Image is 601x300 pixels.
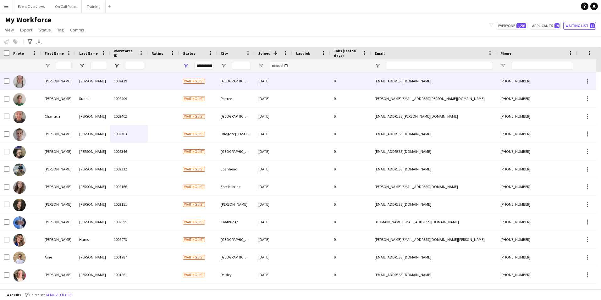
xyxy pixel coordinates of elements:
div: 1002346 [110,143,148,160]
div: 0 [330,72,371,90]
div: [DATE] [255,248,292,266]
button: Event Overviews [13,0,50,13]
span: City [221,51,228,56]
span: Waiting list [183,97,205,101]
div: 1002419 [110,72,148,90]
div: East Kilbride [217,178,255,195]
app-action-btn: Advanced filters [26,38,34,46]
div: 0 [330,266,371,283]
input: Workforce ID Filter Input [125,62,144,69]
div: [PERSON_NAME] [75,213,110,231]
div: [PERSON_NAME] [41,196,75,213]
div: [PHONE_NUMBER] [497,213,577,231]
button: Open Filter Menu [114,63,119,69]
div: [PERSON_NAME][EMAIL_ADDRESS][DOMAIN_NAME] [371,178,497,195]
app-action-btn: Export XLSX [35,38,43,46]
div: 1002332 [110,160,148,178]
div: [EMAIL_ADDRESS][DOMAIN_NAME] [371,160,497,178]
div: [DOMAIN_NAME][EMAIL_ADDRESS][DOMAIN_NAME] [371,213,497,231]
div: [PERSON_NAME] [41,143,75,160]
div: [DATE] [255,108,292,125]
span: Waiting list [183,202,205,207]
a: View [3,26,16,34]
div: Bridge of [PERSON_NAME] [217,125,255,142]
div: Rudak [75,90,110,107]
div: [PERSON_NAME] [41,266,75,283]
input: Joined Filter Input [270,62,289,69]
span: Waiting list [183,255,205,260]
button: Training [82,0,106,13]
div: [EMAIL_ADDRESS][DOMAIN_NAME] [371,196,497,213]
div: [PERSON_NAME] [75,160,110,178]
img: Rachel Thom [13,181,26,194]
div: [PERSON_NAME] [41,90,75,107]
div: Aine [41,248,75,266]
span: 1 filter set [29,292,45,297]
div: [PHONE_NUMBER] [497,248,577,266]
span: Waiting list [183,220,205,225]
div: Coatbridge [217,213,255,231]
div: [DATE] [255,90,292,107]
span: View [5,27,14,33]
div: [PHONE_NUMBER] [497,231,577,248]
div: [PHONE_NUMBER] [497,178,577,195]
div: [PERSON_NAME] [75,72,110,90]
div: [DATE] [255,213,292,231]
img: Emily Dowling [13,199,26,211]
div: 1001987 [110,248,148,266]
img: Aine Macpherson [13,252,26,264]
div: [PERSON_NAME] [75,196,110,213]
div: [GEOGRAPHIC_DATA] [217,248,255,266]
div: 0 [330,196,371,213]
span: Export [20,27,32,33]
div: [PERSON_NAME][EMAIL_ADDRESS][PERSON_NAME][DOMAIN_NAME] [371,90,497,107]
div: 1002095 [110,213,148,231]
a: Comms [68,26,87,34]
div: [PHONE_NUMBER] [497,160,577,178]
span: 19 [554,23,560,28]
div: [PHONE_NUMBER] [497,266,577,283]
div: [EMAIL_ADDRESS][DOMAIN_NAME] [371,248,497,266]
span: Tag [57,27,64,33]
button: Everyone1,205 [496,22,527,30]
div: [PHONE_NUMBER] [497,108,577,125]
div: 1002402 [110,108,148,125]
div: [DATE] [255,72,292,90]
div: [PERSON_NAME] [41,213,75,231]
span: 1,205 [516,23,526,28]
input: City Filter Input [232,62,251,69]
div: [PHONE_NUMBER] [497,125,577,142]
div: [PERSON_NAME] [75,266,110,283]
div: [DATE] [255,125,292,142]
input: Last Name Filter Input [91,62,106,69]
span: Photo [13,51,24,56]
span: Comms [70,27,84,33]
div: [PERSON_NAME] [75,248,110,266]
span: Workforce ID [114,48,136,58]
div: 1001861 [110,266,148,283]
a: Tag [55,26,66,34]
div: Hares [75,231,110,248]
div: [EMAIL_ADDRESS][DOMAIN_NAME] [371,266,497,283]
div: [PERSON_NAME] [41,178,75,195]
img: Ian Sweeney [13,128,26,141]
span: Waiting list [183,79,205,84]
img: Rebecca Hares [13,234,26,247]
span: Status [183,51,195,56]
button: Open Filter Menu [45,63,50,69]
div: [PERSON_NAME] [217,196,255,213]
input: First Name Filter Input [56,62,72,69]
span: Email [375,51,385,56]
div: [PHONE_NUMBER] [497,143,577,160]
div: Loanhead [217,160,255,178]
input: Email Filter Input [386,62,493,69]
span: Phone [500,51,511,56]
img: Naomi Patterson [13,269,26,282]
div: 0 [330,125,371,142]
div: Chantelle [41,108,75,125]
div: 0 [330,143,371,160]
span: Waiting list [183,237,205,242]
div: Portree [217,90,255,107]
button: Open Filter Menu [221,63,226,69]
button: Waiting list14 [563,22,596,30]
